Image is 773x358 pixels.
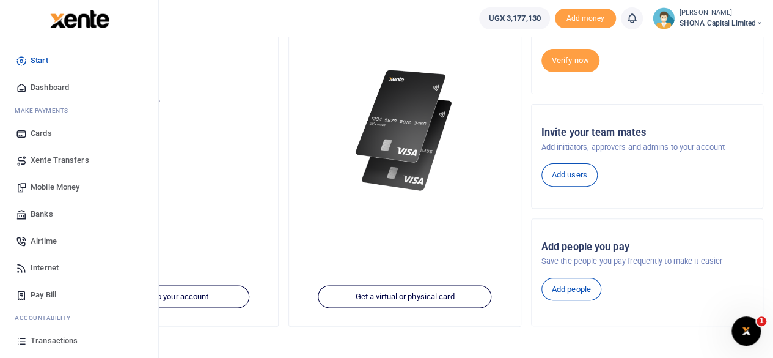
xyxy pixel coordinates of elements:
span: Internet [31,262,59,274]
p: Your current account balance [57,95,268,108]
a: Add money [555,13,616,22]
a: Cards [10,120,148,147]
span: UGX 3,177,130 [488,12,540,24]
span: 1 [757,316,766,326]
a: Start [10,47,148,74]
span: Pay Bill [31,289,56,301]
h5: UGX 5,955,019 [57,111,268,123]
span: Mobile Money [31,181,79,193]
img: logo-large [50,10,109,28]
h5: Invite your team mates [541,127,753,139]
span: ake Payments [21,106,68,115]
p: Add initiators, approvers and admins to your account [541,141,753,154]
a: Add funds to your account [76,285,249,308]
span: Transactions [31,335,78,347]
li: Toup your wallet [555,9,616,29]
span: SHONA Capital Limited [680,18,763,29]
a: logo-small logo-large logo-large [49,13,109,23]
h4: Make a transaction [46,343,763,356]
p: SHONA Capital Limited [57,69,268,81]
li: Wallet ballance [474,7,554,29]
p: Save the people you pay frequently to make it easier [541,255,753,267]
h5: Account [57,50,268,62]
span: Xente Transfers [31,154,89,166]
a: Airtime [10,228,148,255]
img: profile-user [653,7,675,29]
a: Banks [10,201,148,228]
li: Ac [10,308,148,327]
a: profile-user [PERSON_NAME] SHONA Capital Limited [653,7,763,29]
a: Add users [541,163,598,187]
a: Dashboard [10,74,148,101]
span: Airtime [31,235,57,247]
span: Start [31,54,48,67]
span: Banks [31,208,53,220]
iframe: Intercom live chat [731,316,761,346]
span: Add money [555,9,616,29]
h5: Add people you pay [541,241,753,253]
a: Get a virtual or physical card [318,285,492,308]
span: countability [24,313,70,323]
small: [PERSON_NAME] [680,8,763,18]
a: Mobile Money [10,174,148,201]
li: M [10,101,148,120]
a: UGX 3,177,130 [479,7,549,29]
span: Dashboard [31,81,69,94]
a: Verify now [541,49,599,72]
a: Transactions [10,327,148,354]
span: Cards [31,127,52,140]
a: Internet [10,255,148,282]
a: Xente Transfers [10,147,148,174]
a: Pay Bill [10,282,148,308]
img: xente-_physical_cards.png [352,62,458,199]
a: Add people [541,278,601,301]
